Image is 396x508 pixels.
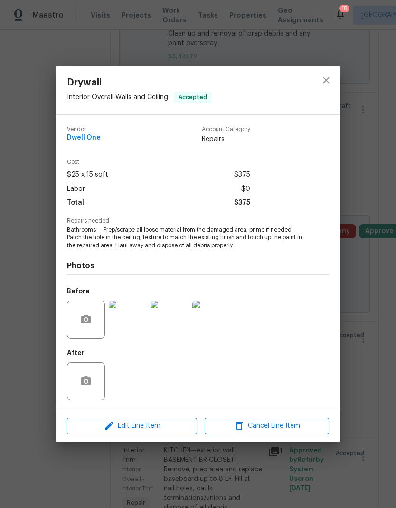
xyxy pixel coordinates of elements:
span: Dwell One [67,134,101,141]
button: Edit Line Item [67,418,197,434]
button: Cancel Line Item [205,418,329,434]
span: Total [67,196,84,210]
span: Accepted [175,93,211,102]
span: $0 [241,182,250,196]
span: Cancel Line Item [207,420,326,432]
button: close [315,69,338,92]
span: Repairs [202,134,250,144]
h5: Before [67,288,90,295]
span: Repairs needed [67,218,329,224]
span: Cost [67,159,250,165]
span: Edit Line Item [70,420,194,432]
h5: After [67,350,85,357]
span: Drywall [67,77,212,88]
span: Account Category [202,126,250,132]
span: $375 [234,168,250,182]
h4: Photos [67,261,329,271]
div: 18 [341,4,348,13]
span: Bathrooms—-Prep/scrape all loose material from the damaged area; prime if needed. Patch the hole ... [67,226,303,250]
span: $375 [234,196,250,210]
span: Labor [67,182,85,196]
span: $25 x 15 sqft [67,168,108,182]
span: Vendor [67,126,101,132]
span: Interior Overall - Walls and Ceiling [67,94,168,101]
